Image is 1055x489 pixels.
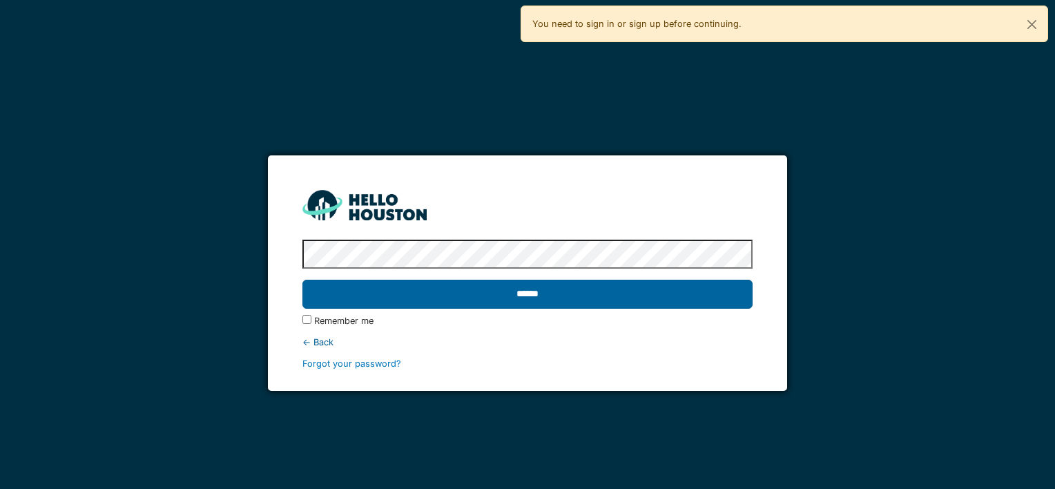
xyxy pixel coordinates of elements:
[302,190,427,220] img: HH_line-BYnF2_Hg.png
[314,314,374,327] label: Remember me
[302,358,401,369] a: Forgot your password?
[1016,6,1047,43] button: Close
[302,336,752,349] div: ← Back
[521,6,1048,42] div: You need to sign in or sign up before continuing.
